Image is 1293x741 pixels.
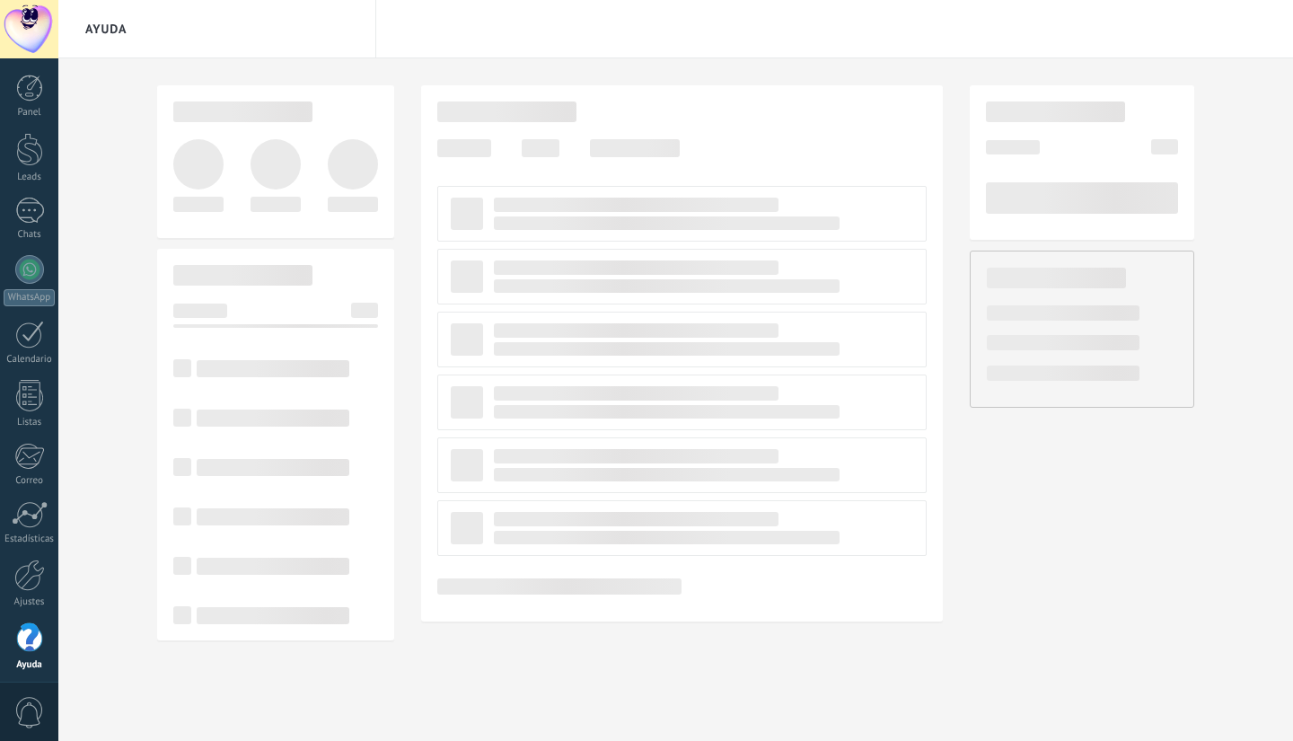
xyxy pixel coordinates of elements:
div: Leads [4,172,56,183]
div: Listas [4,417,56,428]
div: Chats [4,229,56,241]
div: Ajustes [4,596,56,608]
div: WhatsApp [4,289,55,306]
div: Panel [4,107,56,119]
div: Calendario [4,354,56,366]
div: Ayuda [4,659,56,671]
div: Estadísticas [4,534,56,545]
div: Correo [4,475,56,487]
